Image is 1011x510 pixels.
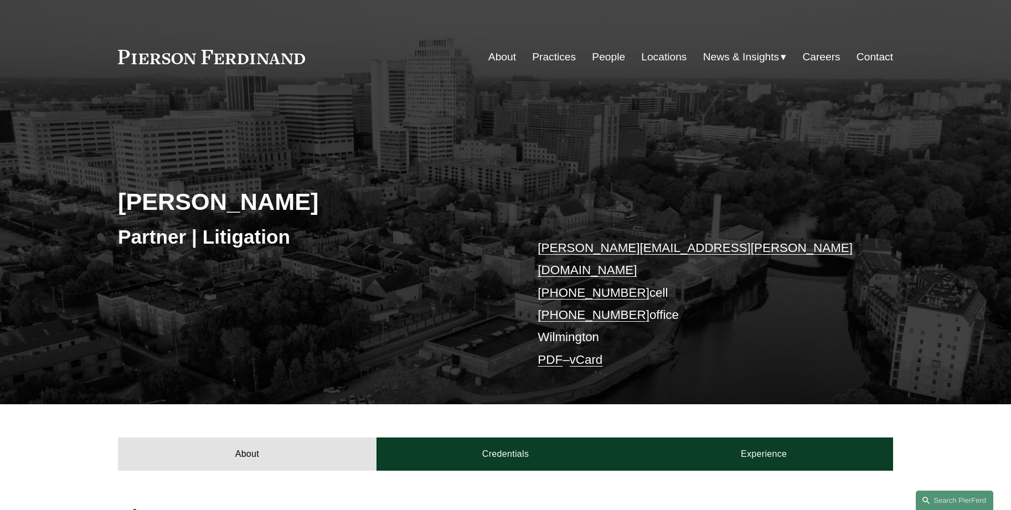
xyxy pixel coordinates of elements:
a: vCard [570,353,603,367]
a: folder dropdown [703,47,787,68]
a: Search this site [916,491,993,510]
a: [PERSON_NAME][EMAIL_ADDRESS][PERSON_NAME][DOMAIN_NAME] [538,241,853,277]
h2: [PERSON_NAME] [118,187,505,216]
a: People [592,47,625,68]
a: Locations [641,47,687,68]
span: News & Insights [703,48,780,67]
p: cell office Wilmington – [538,237,860,371]
a: Experience [635,437,893,471]
a: Careers [802,47,840,68]
a: PDF [538,353,563,367]
a: Practices [532,47,576,68]
a: Credentials [376,437,635,471]
h3: Partner | Litigation [118,225,505,249]
a: About [488,47,516,68]
a: About [118,437,376,471]
a: [PHONE_NUMBER] [538,286,649,300]
a: [PHONE_NUMBER] [538,308,649,322]
a: Contact [857,47,893,68]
